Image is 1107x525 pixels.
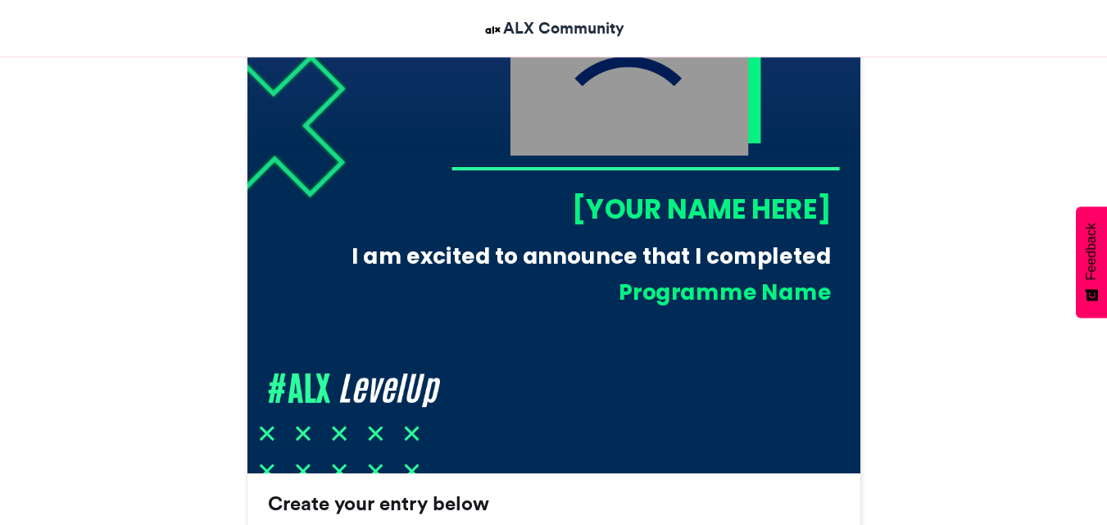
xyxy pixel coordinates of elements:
span: Feedback [1084,223,1099,280]
a: ALX Community [483,16,624,40]
img: ALX Community [483,20,503,40]
div: Programme Name [362,277,831,307]
div: [YOUR NAME HERE] [451,190,831,228]
button: Feedback - Show survey [1076,206,1107,318]
div: I am excited to announce that I completed [337,241,831,271]
h3: Create your entry below [268,494,840,514]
